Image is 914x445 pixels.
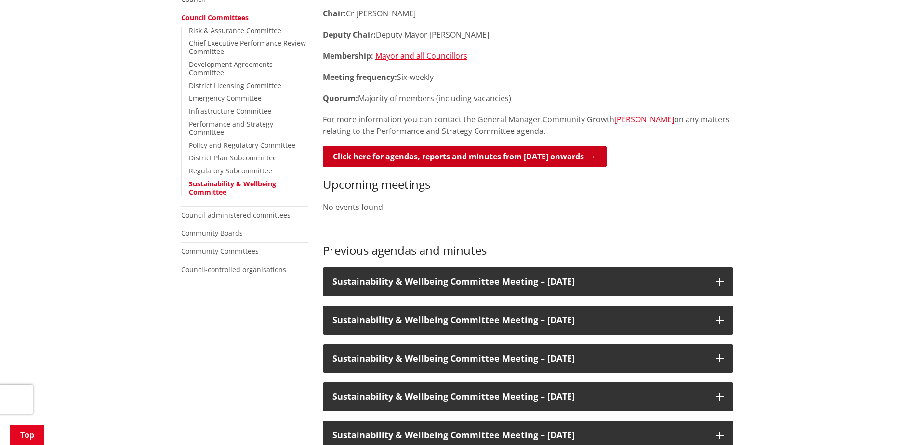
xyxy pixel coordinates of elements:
a: Regulatory Subcommittee [189,166,272,175]
a: Community Committees [181,247,259,256]
a: Development Agreements Committee [189,60,273,77]
strong: Quorum: [323,93,358,104]
a: Infrastructure Committee [189,106,271,116]
a: Policy and Regulatory Committee [189,141,295,150]
strong: Meeting frequency: [323,72,397,82]
a: [PERSON_NAME] [614,114,674,125]
h3: Upcoming meetings [323,178,733,192]
h3: Sustainability & Wellbeing Committee Meeting – [DATE] [332,354,706,364]
a: Council Committees [181,13,249,22]
a: District Licensing Committee [189,81,281,90]
a: Chief Executive Performance Review Committee [189,39,306,56]
p: Cr [PERSON_NAME] [323,8,733,19]
a: Emergency Committee [189,93,262,103]
p: For more information you can contact the General Manager Community Growth on any matters relating... [323,114,733,137]
h3: Sustainability & Wellbeing Committee Meeting – [DATE] [332,315,706,325]
p: Majority of members (including vacancies) [323,92,733,104]
a: Click here for agendas, reports and minutes from [DATE] onwards [323,146,607,167]
h3: Previous agendas and minutes [323,244,733,258]
a: Sustainability & Wellbeing Committee [189,179,276,196]
h3: Sustainability & Wellbeing Committee Meeting – [DATE] [332,392,706,402]
a: Top [10,425,44,445]
a: Community Boards [181,228,243,237]
h3: Sustainability & Wellbeing Committee Meeting – [DATE] [332,277,706,287]
strong: Chair: [323,8,346,19]
p: Deputy Mayor [PERSON_NAME] [323,29,733,40]
a: Performance and Strategy Committee [189,119,273,137]
p: Six-weekly [323,71,733,83]
a: District Plan Subcommittee [189,153,277,162]
a: Risk & Assurance Committee [189,26,281,35]
h3: Sustainability & Wellbeing Committee Meeting – [DATE] [332,431,706,440]
strong: Deputy Chair: [323,29,376,40]
a: Council-controlled organisations [181,265,286,274]
iframe: Messenger Launcher [870,405,904,439]
a: Council-administered committees [181,210,291,220]
strong: Membership: [323,51,373,61]
p: No events found. [323,201,733,213]
a: Mayor and all Councillors [375,51,467,61]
